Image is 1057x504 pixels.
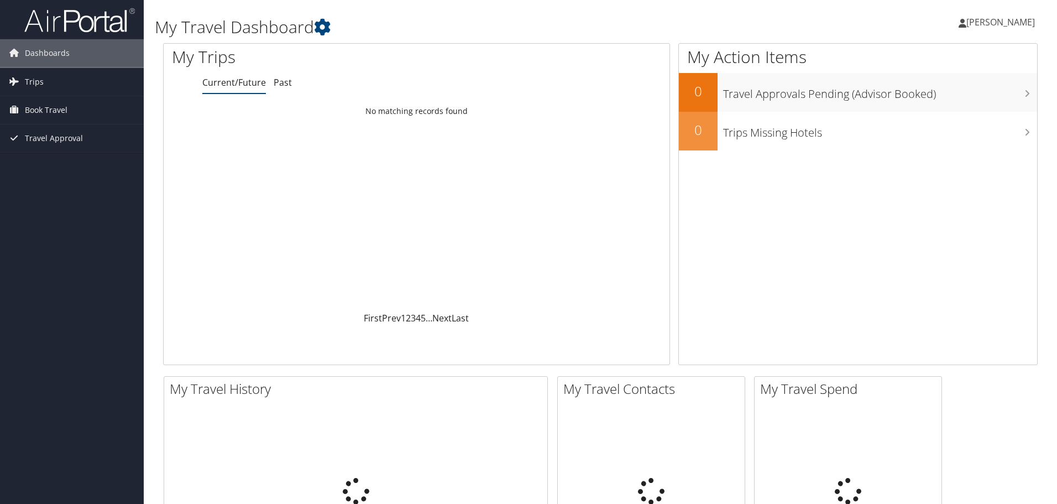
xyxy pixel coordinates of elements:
a: Prev [382,312,401,324]
h2: 0 [679,82,718,101]
span: Dashboards [25,39,70,67]
h3: Trips Missing Hotels [723,119,1037,141]
h2: My Travel Spend [760,380,941,398]
span: Book Travel [25,96,67,124]
a: 5 [421,312,426,324]
a: Past [274,76,292,89]
a: 3 [411,312,416,324]
span: Trips [25,68,44,96]
h2: 0 [679,121,718,139]
a: First [364,312,382,324]
a: Last [452,312,469,324]
span: [PERSON_NAME] [966,16,1035,28]
h1: My Travel Dashboard [155,15,749,39]
td: No matching records found [164,101,669,121]
a: 1 [401,312,406,324]
h1: My Trips [172,45,451,69]
a: 0Trips Missing Hotels [679,112,1037,150]
span: … [426,312,432,324]
a: 0Travel Approvals Pending (Advisor Booked) [679,73,1037,112]
a: 2 [406,312,411,324]
a: Current/Future [202,76,266,89]
h3: Travel Approvals Pending (Advisor Booked) [723,81,1037,102]
a: [PERSON_NAME] [959,6,1046,39]
h2: My Travel History [170,380,547,398]
img: airportal-logo.png [24,7,135,33]
h2: My Travel Contacts [563,380,745,398]
span: Travel Approval [25,124,83,152]
a: 4 [416,312,421,324]
a: Next [432,312,452,324]
h1: My Action Items [679,45,1037,69]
